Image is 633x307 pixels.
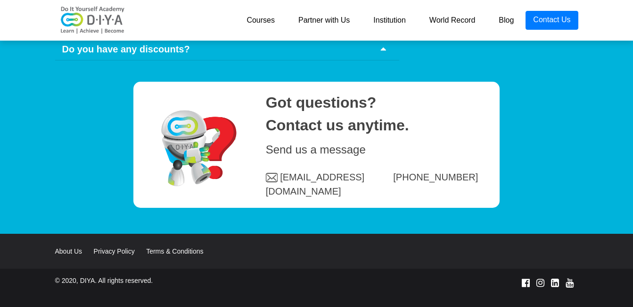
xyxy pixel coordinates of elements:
[235,11,287,30] a: Courses
[418,11,487,30] a: World Record
[259,141,490,158] div: Send us a message
[150,94,252,196] img: Diya%20Mascot2-min.png
[146,247,213,255] a: Terms & Conditions
[48,276,406,290] div: © 2020, DIYA. All rights reserved.
[266,173,278,182] img: slide-17-icon1.png
[287,11,362,30] a: Partner with Us
[55,247,92,255] a: About Us
[62,44,190,54] span: Do you have any discounts?
[374,170,490,198] div: [PHONE_NUMBER]
[526,11,578,30] a: Contact Us
[259,91,490,136] div: Got questions? Contact us anytime.
[55,6,131,34] img: logo-v2.png
[266,172,365,196] a: [EMAIL_ADDRESS][DOMAIN_NAME]
[487,11,526,30] a: Blog
[362,11,417,30] a: Institution
[94,247,144,255] a: Privacy Policy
